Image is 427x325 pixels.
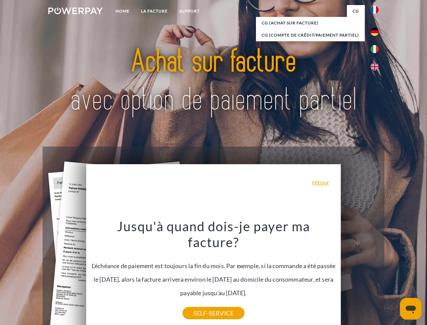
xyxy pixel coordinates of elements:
[371,28,379,36] img: de
[65,32,362,130] img: title-powerpay_fr.svg
[183,307,244,319] a: SELF-SERVICE
[48,7,103,14] img: logo-powerpay-white.svg
[312,179,329,185] a: retour
[135,5,173,17] a: LA FACTURE
[371,6,379,14] img: fr
[90,218,337,313] div: L'échéance de paiement est toujours la fin du mois. Par exemple, si la commande a été passée le [...
[110,5,135,17] a: Home
[371,45,379,53] img: it
[90,218,337,251] h3: Jusqu'à quand dois-je payer ma facture?
[347,5,365,17] a: CG
[371,63,379,71] img: en
[256,17,365,29] a: CG (achat sur facture)
[173,5,206,17] a: Support
[256,29,365,41] a: CG (Compte de crédit/paiement partiel)
[400,298,422,320] iframe: Bouton de lancement de la fenêtre de messagerie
